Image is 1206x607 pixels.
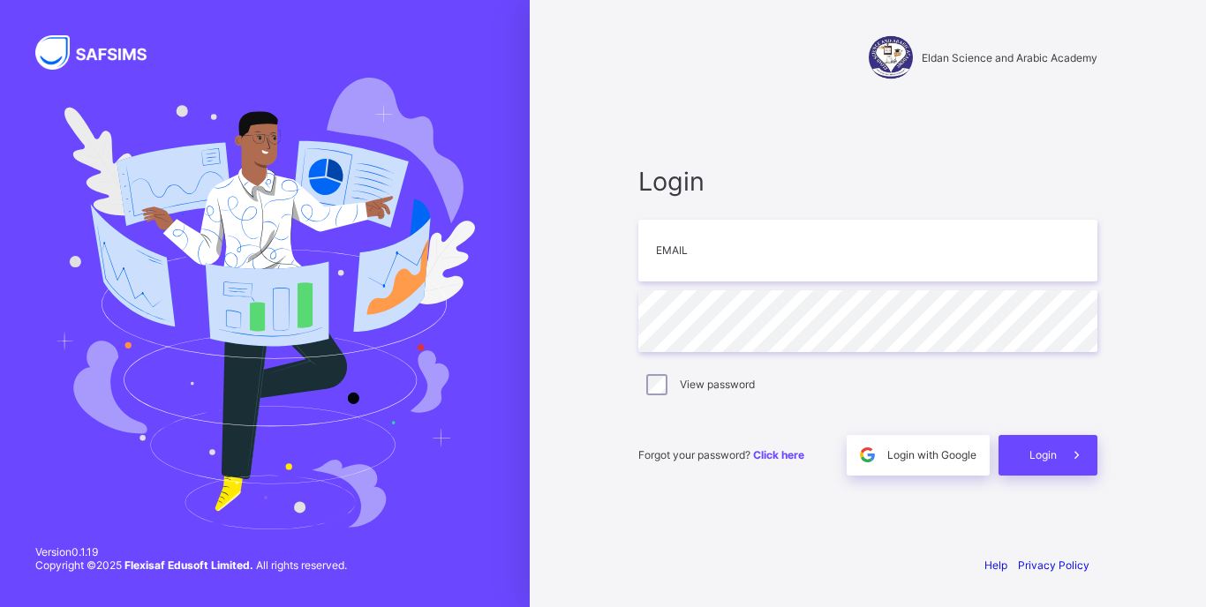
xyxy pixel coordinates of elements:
[984,558,1007,572] a: Help
[124,558,253,572] strong: Flexisaf Edusoft Limited.
[638,166,1097,197] span: Login
[753,448,804,461] a: Click here
[1029,448,1057,461] span: Login
[55,78,475,529] img: Hero Image
[680,378,755,391] label: View password
[35,35,168,70] img: SAFSIMS Logo
[857,445,878,465] img: google.396cfc9801f0270233282035f929180a.svg
[35,545,347,558] span: Version 0.1.19
[1018,558,1089,572] a: Privacy Policy
[922,51,1097,64] span: Eldan Science and Arabic Academy
[638,448,804,461] span: Forgot your password?
[35,558,347,572] span: Copyright © 2025 All rights reserved.
[887,448,976,461] span: Login with Google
